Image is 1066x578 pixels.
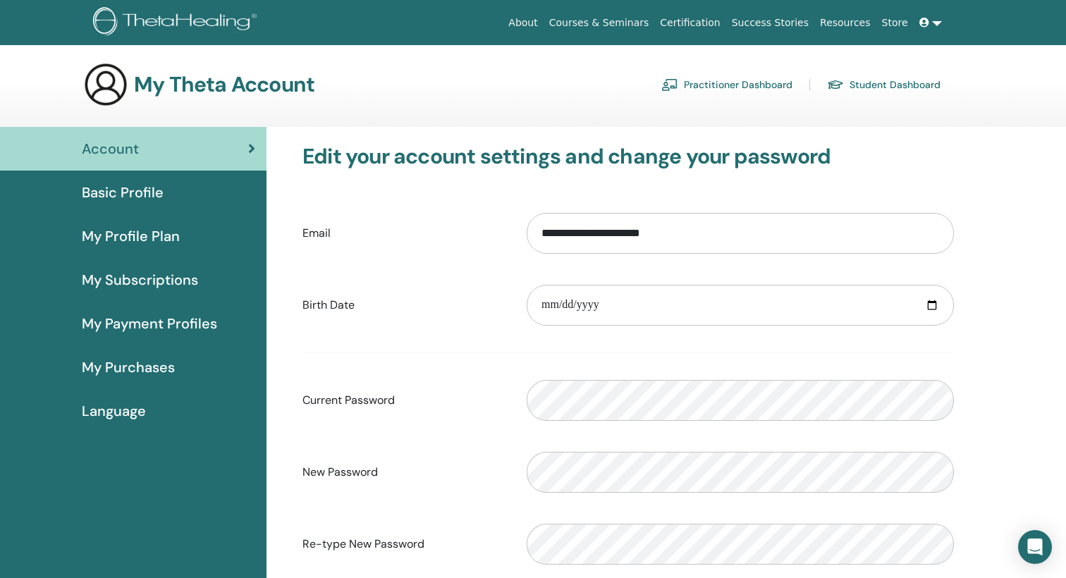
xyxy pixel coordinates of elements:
[82,400,146,422] span: Language
[82,138,139,159] span: Account
[82,313,217,334] span: My Payment Profiles
[292,292,516,319] label: Birth Date
[292,531,516,558] label: Re-type New Password
[82,182,164,203] span: Basic Profile
[302,144,954,169] h3: Edit your account settings and change your password
[292,220,516,247] label: Email
[827,79,844,91] img: graduation-cap.svg
[814,10,876,36] a: Resources
[292,459,516,486] label: New Password
[82,226,180,247] span: My Profile Plan
[134,72,314,97] h3: My Theta Account
[726,10,814,36] a: Success Stories
[827,73,941,96] a: Student Dashboard
[654,10,725,36] a: Certification
[503,10,543,36] a: About
[1018,530,1052,564] div: Open Intercom Messenger
[93,7,262,39] img: logo.png
[82,269,198,290] span: My Subscriptions
[82,357,175,378] span: My Purchases
[876,10,914,36] a: Store
[661,73,792,96] a: Practitioner Dashboard
[661,78,678,91] img: chalkboard-teacher.svg
[292,387,516,414] label: Current Password
[544,10,655,36] a: Courses & Seminars
[83,62,128,107] img: generic-user-icon.jpg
